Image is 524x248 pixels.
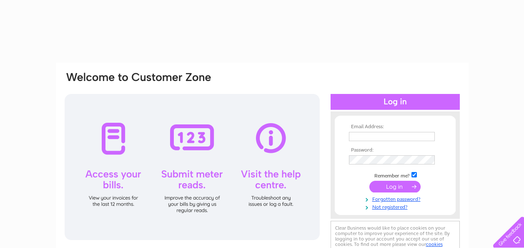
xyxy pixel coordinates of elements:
[347,124,444,130] th: Email Address:
[349,195,444,202] a: Forgotten password?
[349,202,444,210] a: Not registered?
[369,181,421,192] input: Submit
[347,147,444,153] th: Password:
[347,171,444,179] td: Remember me?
